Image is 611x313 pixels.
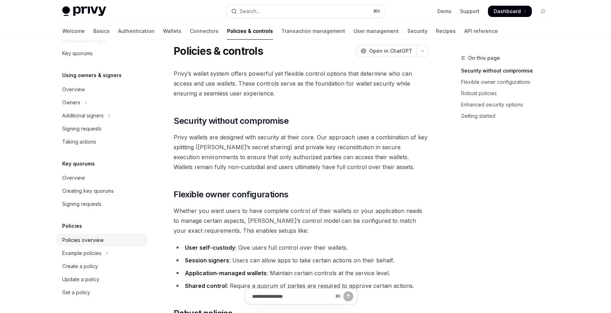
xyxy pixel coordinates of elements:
[62,138,96,146] div: Taking actions
[62,288,90,297] div: Get a policy
[185,282,227,289] strong: Shared control
[62,124,101,133] div: Signing requests
[62,187,114,195] div: Creating key quorums
[185,269,267,277] strong: Application-managed wallets
[62,160,95,168] h5: Key quorums
[468,54,500,62] span: On this page
[461,110,554,122] a: Getting started
[62,111,104,120] div: Additional signers
[464,23,498,40] a: API reference
[354,23,399,40] a: User management
[62,249,101,257] div: Example policies
[57,83,147,96] a: Overview
[118,23,155,40] a: Authentication
[57,198,147,210] a: Signing requests
[62,174,85,182] div: Overview
[62,222,82,230] h5: Policies
[460,8,479,15] a: Support
[62,71,122,80] h5: Using owners & signers
[461,88,554,99] a: Robust policies
[407,23,427,40] a: Security
[62,236,104,244] div: Policies overview
[174,255,429,265] li: : Users can allow apps to take certain actions on their behalf.
[537,6,549,17] button: Toggle dark mode
[62,200,101,208] div: Signing requests
[57,234,147,247] a: Policies overview
[373,8,380,14] span: ⌘ K
[174,189,289,200] span: Flexible owner configurations
[190,23,219,40] a: Connectors
[488,6,532,17] a: Dashboard
[57,109,147,122] button: Toggle Additional signers section
[57,286,147,299] a: Get a policy
[461,65,554,76] a: Security without compromise
[437,8,452,15] a: Demo
[343,291,353,301] button: Send message
[57,273,147,286] a: Update a policy
[57,260,147,273] a: Create a policy
[93,23,110,40] a: Basics
[494,8,521,15] span: Dashboard
[436,23,456,40] a: Recipes
[174,45,263,57] h1: Policies & controls
[62,49,93,58] div: Key quorums
[461,76,554,88] a: Flexible owner configurations
[174,268,429,278] li: : Maintain certain controls at the service level.
[57,122,147,135] a: Signing requests
[185,244,235,251] strong: User self-custody
[356,45,417,57] button: Open in ChatGPT
[185,257,229,264] strong: Session signers
[57,47,147,60] a: Key quorums
[62,98,80,107] div: Owners
[62,85,85,94] div: Overview
[174,206,429,236] span: Whether you want users to have complete control of their wallets or your application needs to man...
[226,5,385,18] button: Open search
[174,281,429,291] li: : Require a quorum of parties are required to approve certain actions.
[57,247,147,260] button: Toggle Example policies section
[57,185,147,197] a: Creating key quorums
[281,23,345,40] a: Transaction management
[62,275,99,284] div: Update a policy
[57,172,147,184] a: Overview
[174,132,429,172] span: Privy wallets are designed with security at their core. Our approach uses a combination of key sp...
[369,47,412,54] span: Open in ChatGPT
[252,289,332,304] input: Ask a question...
[174,69,429,98] span: Privy’s wallet system offers powerful yet flexible control options that determine who can access ...
[62,6,106,16] img: light logo
[174,115,289,127] span: Security without compromise
[57,135,147,148] a: Taking actions
[240,7,260,16] div: Search...
[227,23,273,40] a: Policies & controls
[461,99,554,110] a: Enhanced security options
[57,96,147,109] button: Toggle Owners section
[174,243,429,253] li: : Give users full control over their wallets.
[62,262,98,271] div: Create a policy
[62,23,85,40] a: Welcome
[163,23,181,40] a: Wallets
